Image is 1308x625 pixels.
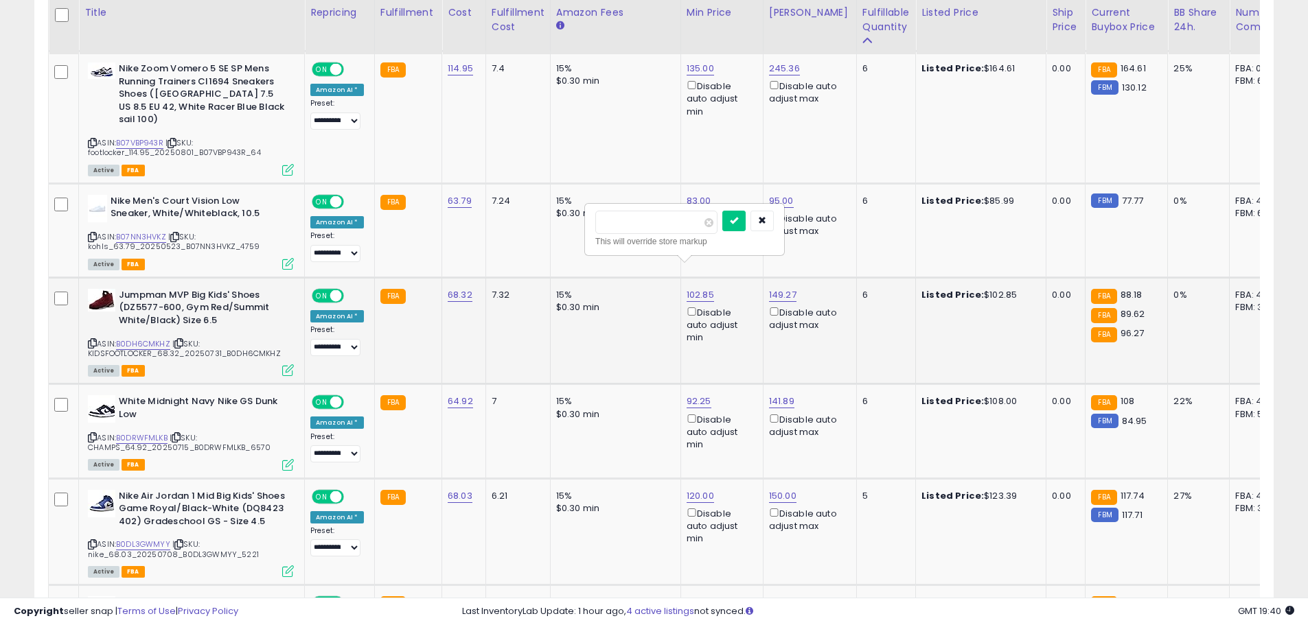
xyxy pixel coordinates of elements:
span: All listings currently available for purchase on Amazon [88,259,119,270]
div: $164.61 [921,62,1035,75]
div: Amazon AI * [310,416,364,429]
div: Repricing [310,5,369,20]
div: 15% [556,195,670,207]
div: BB Share 24h. [1173,5,1224,34]
div: FBM: 3 [1235,301,1281,314]
div: 15% [556,62,670,75]
div: $0.30 min [556,301,670,314]
div: 6 [862,395,905,408]
small: FBA [1091,327,1116,342]
span: 117.74 [1121,489,1145,502]
span: FBA [122,259,145,270]
div: FBM: 5 [1235,408,1281,421]
div: 0% [1173,195,1219,207]
small: FBM [1091,414,1118,428]
div: Disable auto adjust min [687,78,753,118]
div: 7.32 [492,289,540,301]
div: 0.00 [1052,62,1075,75]
div: 25% [1173,62,1219,75]
a: 95.00 [769,194,794,208]
div: [PERSON_NAME] [769,5,851,20]
div: $108.00 [921,395,1035,408]
div: Fulfillment [380,5,436,20]
div: 22% [1173,395,1219,408]
span: 77.77 [1122,194,1144,207]
b: Nike Air Jordan 1 Mid Big Kids' Shoes Game Royal/Black-White (DQ8423 402) Gradeschool GS - Size 4.5 [119,490,286,532]
b: Listed Price: [921,288,984,301]
span: OFF [342,397,364,408]
a: 64.92 [448,394,473,408]
div: Cost [448,5,480,20]
div: 6 [862,62,905,75]
a: 150.00 [769,489,796,503]
div: 6.21 [492,490,540,502]
b: Listed Price: [921,62,984,75]
small: FBA [1091,490,1116,505]
span: 84.95 [1122,414,1147,427]
small: FBA [380,195,406,210]
b: Nike Men's Court Vision Low Sneaker, White/Whiteblack, 10.5 [111,195,277,224]
span: FBA [122,365,145,377]
img: 21tRLV0NcmS._SL40_.jpg [88,195,107,222]
div: $102.85 [921,289,1035,301]
div: Title [84,5,299,20]
b: Listed Price: [921,194,984,207]
small: FBM [1091,80,1118,95]
span: All listings currently available for purchase on Amazon [88,365,119,377]
a: Privacy Policy [178,604,238,617]
small: FBA [380,289,406,304]
div: Disable auto adjust min [687,506,753,545]
div: FBA: 4 [1235,289,1281,301]
div: Amazon AI * [310,511,364,523]
div: $0.30 min [556,408,670,421]
a: 120.00 [687,489,714,503]
div: 0.00 [1052,395,1075,408]
div: 0% [1173,289,1219,301]
div: Fulfillment Cost [492,5,544,34]
div: ASIN: [88,195,294,268]
div: Min Price [687,5,757,20]
a: B0DRWFMLKB [116,432,168,444]
div: FBM: 6 [1235,207,1281,220]
span: OFF [342,290,364,301]
div: Current Buybox Price [1091,5,1162,34]
div: FBA: 4 [1235,490,1281,502]
a: 149.27 [769,288,796,302]
div: Preset: [310,231,364,262]
span: | SKU: kohls_63.79_20250523_B07NN3HVKZ_4759 [88,231,260,252]
b: Listed Price: [921,489,984,502]
div: Amazon Fees [556,5,675,20]
small: FBA [1091,289,1116,304]
span: | SKU: CHAMPS_64.92_20250715_B0DRWFMLKB_6570 [88,432,271,453]
a: 141.89 [769,394,794,408]
div: FBM: 6 [1235,75,1281,87]
div: Last InventoryLab Update: 1 hour ago, not synced. [462,605,1294,618]
small: FBA [380,490,406,505]
span: 88.18 [1121,288,1143,301]
div: $123.39 [921,490,1035,502]
div: Listed Price [921,5,1040,20]
small: FBA [1091,62,1116,78]
img: 31ZzyFjGD1L._SL40_.jpg [88,395,115,423]
div: Disable auto adjust min [687,305,753,344]
a: B07VBP943R [116,137,163,149]
span: ON [313,290,330,301]
span: 117.71 [1122,508,1143,521]
div: Preset: [310,325,364,356]
div: ASIN: [88,490,294,576]
div: FBA: 4 [1235,195,1281,207]
a: 114.95 [448,62,473,75]
div: ASIN: [88,395,294,469]
span: | SKU: footlocker_114.95_20250801_B07VBP943R_64 [88,137,261,158]
span: 96.27 [1121,327,1145,340]
a: B0DL3GWMYY [116,539,170,550]
small: FBM [1091,193,1118,208]
b: Listed Price: [921,394,984,408]
div: Preset: [310,99,364,130]
span: ON [313,196,330,207]
div: ASIN: [88,62,294,174]
div: Disable auto adjust max [769,78,846,105]
small: FBM [1091,508,1118,522]
span: 108 [1121,394,1134,408]
div: $0.30 min [556,207,670,220]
